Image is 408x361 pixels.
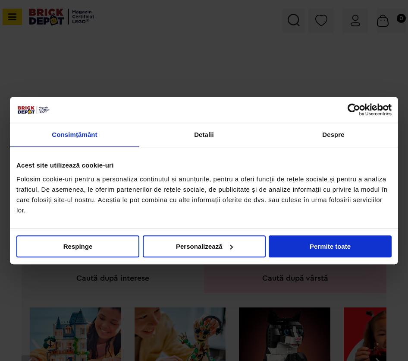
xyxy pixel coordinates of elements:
[16,174,392,215] div: Folosim cookie-uri pentru a personaliza conținutul și anunțurile, pentru a oferi funcții de rețel...
[316,103,392,116] a: Usercentrics Cookiebot - opens in a new window
[16,160,392,171] div: Acest site utilizează cookie-uri
[269,123,398,147] a: Despre
[143,235,266,257] button: Personalizează
[16,235,139,257] button: Respinge
[16,105,50,114] img: siglă
[269,235,392,257] button: Permite toate
[139,123,269,147] a: Detalii
[10,123,139,147] a: Consimțământ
